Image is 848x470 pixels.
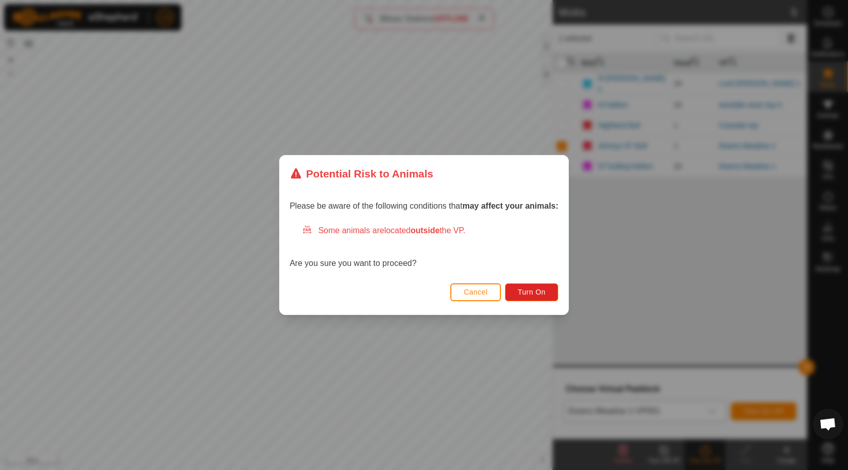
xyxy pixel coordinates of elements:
div: Open chat [813,409,843,439]
span: Please be aware of the following conditions that [290,202,559,210]
div: Are you sure you want to proceed? [290,225,559,270]
div: Potential Risk to Animals [290,166,433,182]
strong: outside [410,226,440,235]
strong: may affect your animals: [463,202,559,210]
button: Turn On [505,283,558,301]
div: Some animals are [302,225,559,237]
button: Cancel [450,283,501,301]
span: located the VP. [384,226,466,235]
span: Cancel [464,288,488,296]
span: Turn On [518,288,545,296]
